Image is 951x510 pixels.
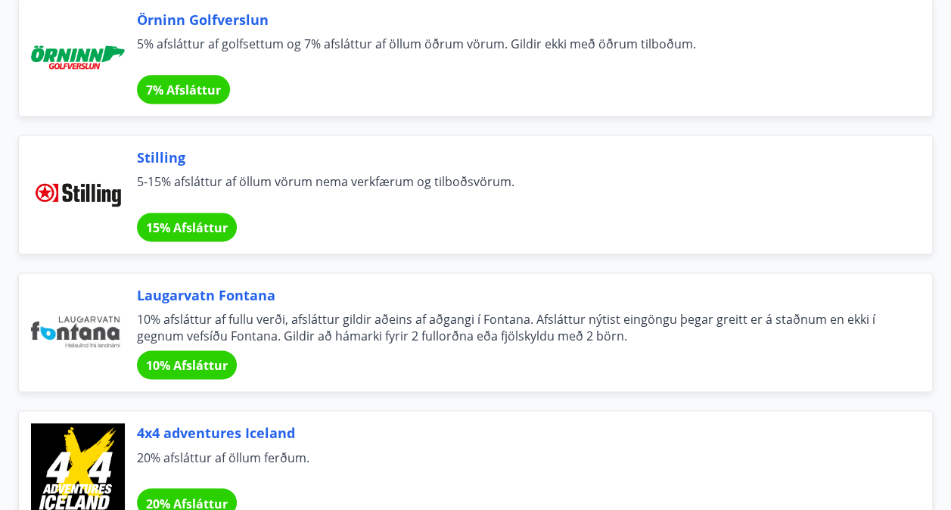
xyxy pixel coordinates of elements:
[137,173,896,207] span: 5-15% afsláttur af öllum vörum nema verkfærum og tilboðsvörum.
[137,423,896,443] span: 4x4 adventures Iceland
[137,449,896,482] span: 20% afsláttur af öllum ferðum.
[137,285,896,305] span: Laugarvatn Fontana
[146,219,228,236] span: 15% Afsláttur
[146,82,221,98] span: 7% Afsláttur
[137,36,896,69] span: 5% afsláttur af golfsettum og 7% afsláttur af öllum öðrum vörum. Gildir ekki með öðrum tilboðum.
[146,357,228,374] span: 10% Afsláttur
[137,10,896,30] span: Örninn Golfverslun
[137,311,896,344] span: 10% afsláttur af fullu verði, afsláttur gildir aðeins af aðgangi í Fontana. Afsláttur nýtist eing...
[137,148,896,167] span: Stilling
